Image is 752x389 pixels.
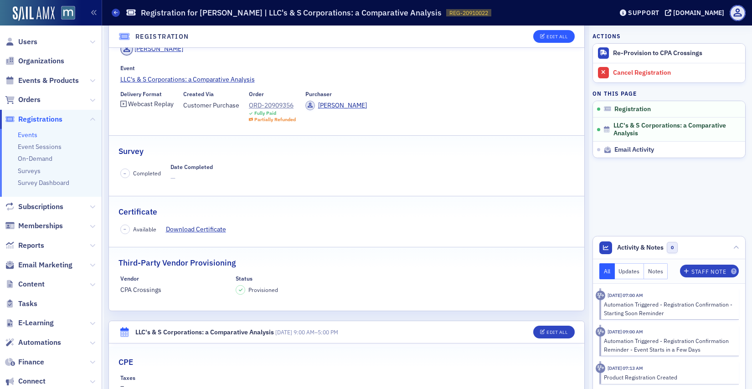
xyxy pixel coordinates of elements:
a: Connect [5,376,46,386]
h2: Third-Party Vendor Provisioning [118,257,236,269]
a: Finance [5,357,44,367]
span: CPA Crossings [120,285,227,295]
a: [PERSON_NAME] [120,43,184,56]
h2: CPE [118,356,133,368]
button: Edit All [533,326,574,338]
div: Delivery Format [120,91,162,97]
span: E-Learning [18,318,54,328]
div: Webcast Replay [128,102,174,107]
div: Purchaser [305,91,332,97]
img: SailAMX [61,6,75,20]
span: Events & Products [18,76,79,86]
div: Edit All [546,330,567,335]
time: 8/8/2025 07:00 AM [608,292,643,298]
time: 4/24/2025 07:13 AM [608,365,643,371]
a: Organizations [5,56,64,66]
span: Customer Purchase [183,101,239,110]
a: Events & Products [5,76,79,86]
div: Staff Note [691,269,726,274]
a: ORD-20909356 [249,101,296,110]
a: Cancel Registration [593,63,745,82]
span: Completed [133,169,161,177]
span: Connect [18,376,46,386]
button: [DOMAIN_NAME] [665,10,727,16]
a: Subscriptions [5,202,63,212]
span: Subscriptions [18,202,63,212]
div: Status [236,275,252,282]
span: Organizations [18,56,64,66]
a: View Homepage [55,6,75,21]
div: Created Via [183,91,214,97]
span: Available [133,225,156,233]
div: Edit All [546,34,567,39]
h4: Actions [592,32,621,40]
time: 9:00 AM [294,328,314,336]
span: Finance [18,357,44,367]
span: — [170,174,213,183]
span: Memberships [18,221,63,231]
a: Event Sessions [18,143,62,151]
time: 8/6/2025 09:00 AM [608,328,643,335]
div: LLC's & S Corporations: a Comparative Analysis [135,328,274,337]
button: Updates [615,263,644,279]
span: Tasks [18,299,37,309]
h4: Registration [135,32,189,41]
a: Memberships [5,221,63,231]
div: Partially Refunded [254,117,296,123]
span: Email Marketing [18,260,72,270]
a: SailAMX [13,6,55,21]
span: Content [18,279,45,289]
span: – [275,328,338,336]
span: REG-20910022 [449,9,488,17]
div: Activity [596,291,605,300]
span: Provisioned [248,286,278,293]
a: Events [18,131,37,139]
div: Order [249,91,264,97]
a: Content [5,279,45,289]
a: Survey Dashboard [18,179,69,187]
div: Activity [596,363,605,373]
a: [PERSON_NAME] [305,101,367,110]
a: Orders [5,95,41,105]
span: LLC's & S Corporations: a Comparative Analysis [613,122,733,138]
h2: Certificate [118,206,157,218]
a: On-Demand [18,154,52,163]
div: Automation Triggered - Registration Confirmation - Starting Soon Reminder [604,300,733,317]
time: 5:00 PM [318,328,338,336]
div: Support [628,9,659,17]
span: – [124,170,126,177]
span: [DATE] [275,328,292,336]
div: Fully Paid [254,110,276,116]
a: Automations [5,338,61,348]
a: Download Certificate [166,225,233,234]
a: Email Marketing [5,260,72,270]
div: [DOMAIN_NAME] [673,9,724,17]
div: Event [120,65,135,72]
h1: Registration for [PERSON_NAME] | LLC's & S Corporations: a Comparative Analysis [141,7,442,18]
span: Automations [18,338,61,348]
h2: Survey [118,145,144,157]
div: Date Completed [170,164,213,170]
a: Reports [5,241,44,251]
div: [PERSON_NAME] [134,44,183,54]
div: Taxes [120,374,135,381]
div: Product Registration Created [604,373,733,381]
span: – [124,226,126,232]
span: 0 [667,242,678,253]
span: Profile [730,5,746,21]
span: Users [18,37,37,47]
a: Registrations [5,114,62,124]
h4: On this page [592,89,746,97]
a: Users [5,37,37,47]
span: Reports [18,241,44,251]
a: Tasks [5,299,37,309]
div: Activity [596,327,605,337]
div: Cancel Registration [613,69,741,77]
span: Registrations [18,114,62,124]
span: Activity & Notes [617,243,664,252]
a: Surveys [18,167,41,175]
span: Registration [614,105,651,113]
a: E-Learning [5,318,54,328]
span: Email Activity [614,146,654,154]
